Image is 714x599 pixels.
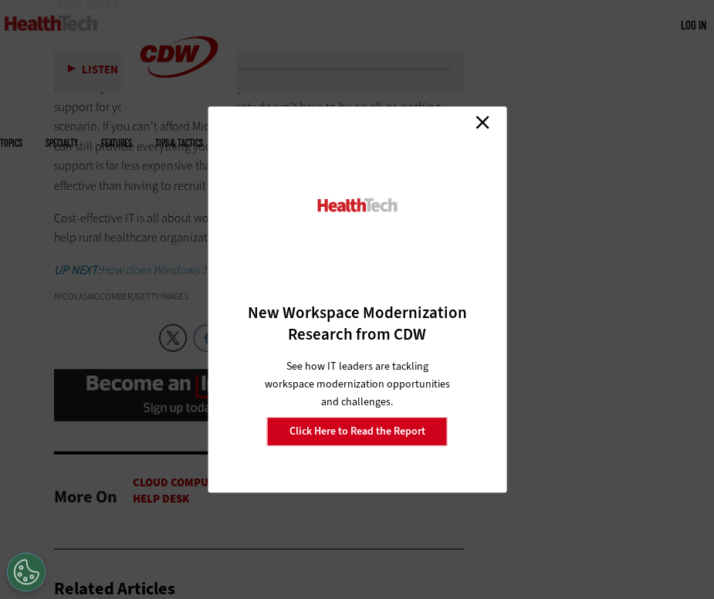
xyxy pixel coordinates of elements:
p: See how IT leaders are tackling workspace modernization opportunities and challenges. [262,357,452,411]
h3: New Workspace Modernization Research from CDW [235,302,479,345]
a: Close [471,110,494,134]
img: HealthTech_0.png [315,197,399,213]
a: Click Here to Read the Report [267,417,448,446]
div: Cookies Settings [7,553,46,591]
button: Open Preferences [7,553,46,591]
